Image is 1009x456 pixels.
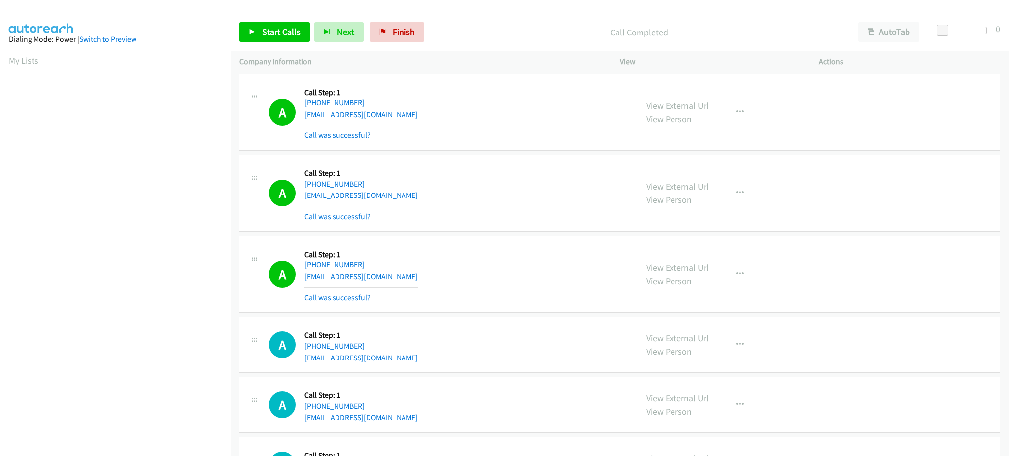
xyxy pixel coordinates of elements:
[304,272,418,281] a: [EMAIL_ADDRESS][DOMAIN_NAME]
[304,250,418,260] h5: Call Step: 1
[314,22,364,42] button: Next
[304,413,418,422] a: [EMAIL_ADDRESS][DOMAIN_NAME]
[646,346,692,357] a: View Person
[646,194,692,205] a: View Person
[304,212,370,221] a: Call was successful?
[9,55,38,66] a: My Lists
[269,261,296,288] h1: A
[304,260,365,269] a: [PHONE_NUMBER]
[337,26,354,37] span: Next
[304,401,365,411] a: [PHONE_NUMBER]
[981,189,1009,267] iframe: Resource Center
[646,113,692,125] a: View Person
[646,181,709,192] a: View External Url
[646,275,692,287] a: View Person
[646,262,709,273] a: View External Url
[304,110,418,119] a: [EMAIL_ADDRESS][DOMAIN_NAME]
[858,22,919,42] button: AutoTab
[304,191,418,200] a: [EMAIL_ADDRESS][DOMAIN_NAME]
[269,99,296,126] h1: A
[304,353,418,362] a: [EMAIL_ADDRESS][DOMAIN_NAME]
[269,180,296,206] h1: A
[646,392,709,404] a: View External Url
[304,130,370,140] a: Call was successful?
[269,331,296,358] div: The call is yet to be attempted
[9,33,222,45] div: Dialing Mode: Power |
[304,179,365,189] a: [PHONE_NUMBER]
[239,22,310,42] a: Start Calls
[942,27,987,34] div: Delay between calls (in seconds)
[393,26,415,37] span: Finish
[370,22,424,42] a: Finish
[304,330,418,340] h5: Call Step: 1
[646,406,692,417] a: View Person
[262,26,301,37] span: Start Calls
[819,56,1000,67] p: Actions
[239,56,602,67] p: Company Information
[269,391,296,418] h1: A
[646,100,709,111] a: View External Url
[304,391,418,400] h5: Call Step: 1
[304,98,365,107] a: [PHONE_NUMBER]
[304,341,365,351] a: [PHONE_NUMBER]
[996,22,1000,35] div: 0
[437,26,841,39] p: Call Completed
[79,34,136,44] a: Switch to Preview
[646,332,709,344] a: View External Url
[304,88,418,98] h5: Call Step: 1
[620,56,801,67] p: View
[269,331,296,358] h1: A
[304,168,418,178] h5: Call Step: 1
[304,293,370,302] a: Call was successful?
